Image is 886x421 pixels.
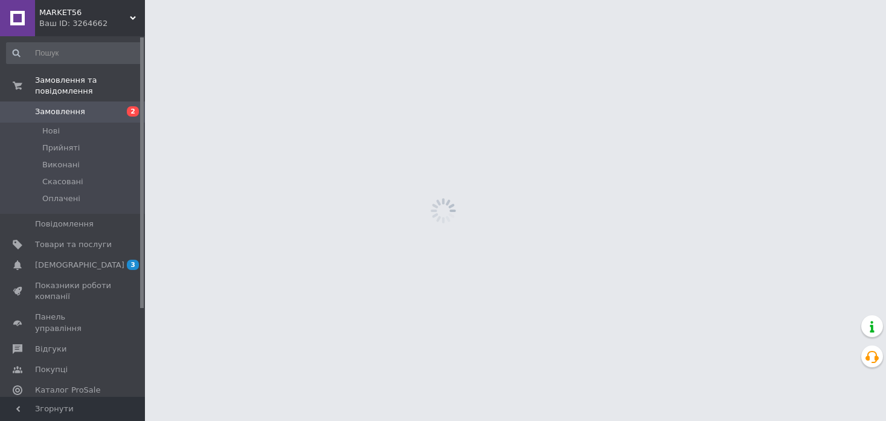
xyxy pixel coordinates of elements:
span: Каталог ProSale [35,385,100,396]
span: [DEMOGRAPHIC_DATA] [35,260,124,271]
span: Відгуки [35,344,66,355]
span: Скасовані [42,176,83,187]
span: Замовлення та повідомлення [35,75,145,97]
span: MARKET56 [39,7,130,18]
span: Нові [42,126,60,137]
span: Прийняті [42,143,80,153]
span: Товари та послуги [35,239,112,250]
span: Замовлення [35,106,85,117]
span: 3 [127,260,139,270]
span: Панель управління [35,312,112,333]
input: Пошук [6,42,143,64]
span: Повідомлення [35,219,94,230]
div: Ваш ID: 3264662 [39,18,145,29]
span: Виконані [42,159,80,170]
span: Показники роботи компанії [35,280,112,302]
span: Оплачені [42,193,80,204]
span: 2 [127,106,139,117]
span: Покупці [35,364,68,375]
